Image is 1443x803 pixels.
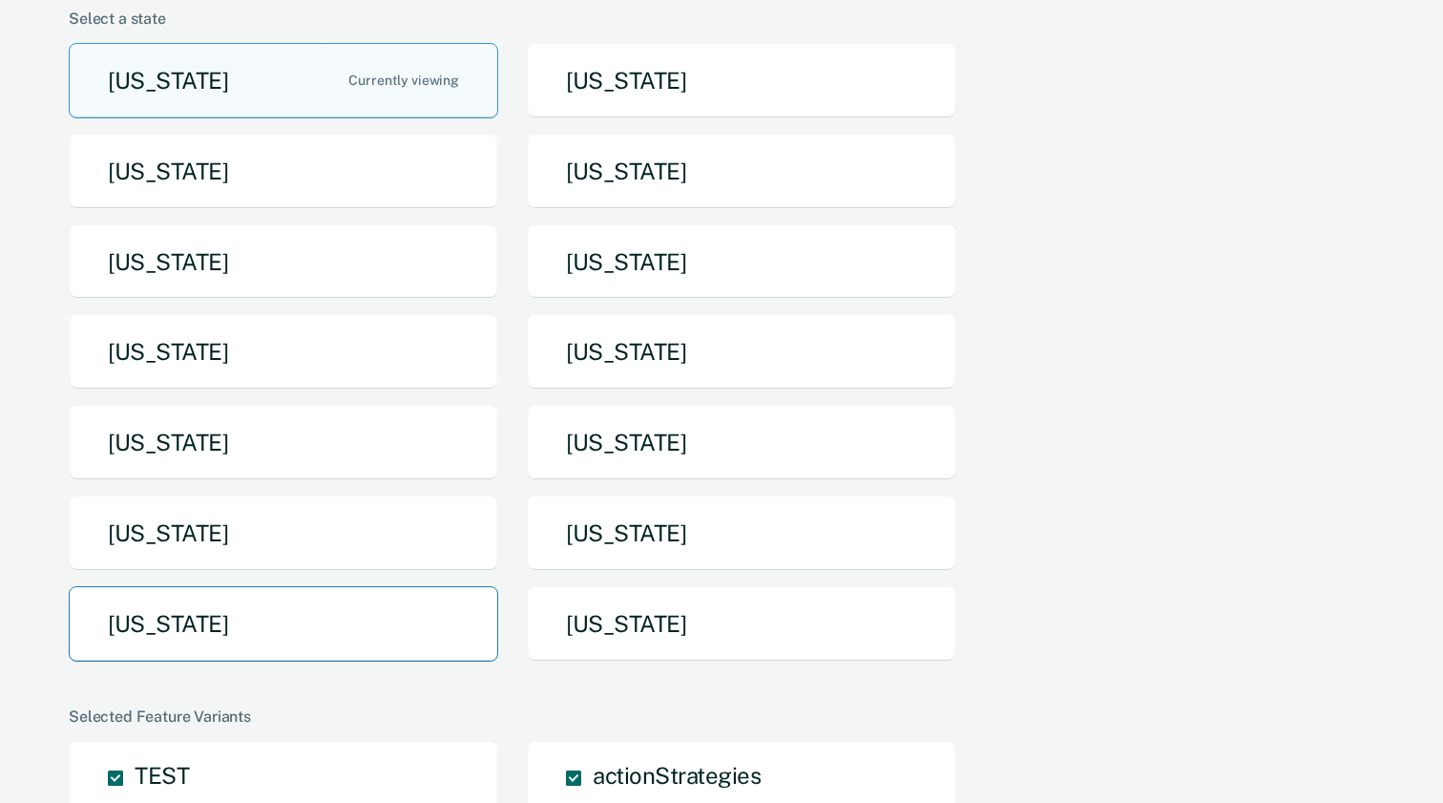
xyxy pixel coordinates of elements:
[527,405,956,480] button: [US_STATE]
[527,586,956,662] button: [US_STATE]
[69,134,498,209] button: [US_STATE]
[527,134,956,209] button: [US_STATE]
[69,43,498,118] button: [US_STATE]
[593,762,761,789] span: actionStrategies
[135,762,189,789] span: TEST
[69,224,498,300] button: [US_STATE]
[527,224,956,300] button: [US_STATE]
[527,314,956,390] button: [US_STATE]
[527,43,956,118] button: [US_STATE]
[69,10,1367,28] div: Select a state
[69,405,498,480] button: [US_STATE]
[69,708,1367,726] div: Selected Feature Variants
[527,496,956,571] button: [US_STATE]
[69,586,498,662] button: [US_STATE]
[69,314,498,390] button: [US_STATE]
[69,496,498,571] button: [US_STATE]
